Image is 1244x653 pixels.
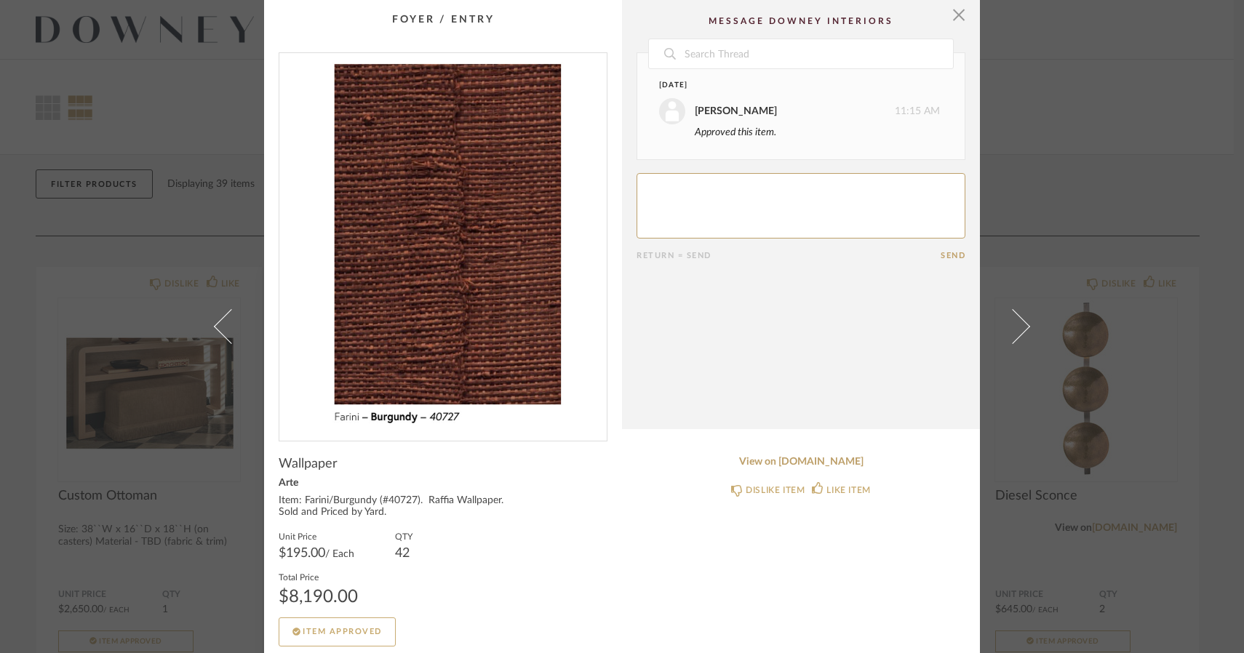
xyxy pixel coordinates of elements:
div: Approved this item. [695,124,940,140]
div: $8,190.00 [279,588,358,606]
label: Total Price [279,571,358,582]
div: Arte [279,478,607,489]
div: LIKE ITEM [826,483,870,497]
div: [PERSON_NAME] [695,103,777,119]
div: 42 [395,548,412,559]
img: 1d219fc8-011f-4979-aa29-4ff54cdda3e1_1000x1000.jpg [279,53,607,429]
div: Item: Farini/Burgundy (#40727). Raffia Wallpaper. Sold and Priced by Yard. [279,495,607,518]
button: Item Approved [279,617,396,646]
div: Return = Send [637,251,941,260]
label: Unit Price [279,530,354,542]
a: View on [DOMAIN_NAME] [637,456,965,468]
span: $195.00 [279,547,325,560]
div: 0 [279,53,607,429]
label: QTY [395,530,412,542]
span: Wallpaper [279,456,338,472]
span: Item Approved [303,628,382,636]
input: Search Thread [683,39,953,68]
div: [DATE] [659,80,913,91]
div: 11:15 AM [659,98,940,124]
span: / Each [325,549,354,559]
div: DISLIKE ITEM [746,483,805,497]
button: Send [941,251,965,260]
